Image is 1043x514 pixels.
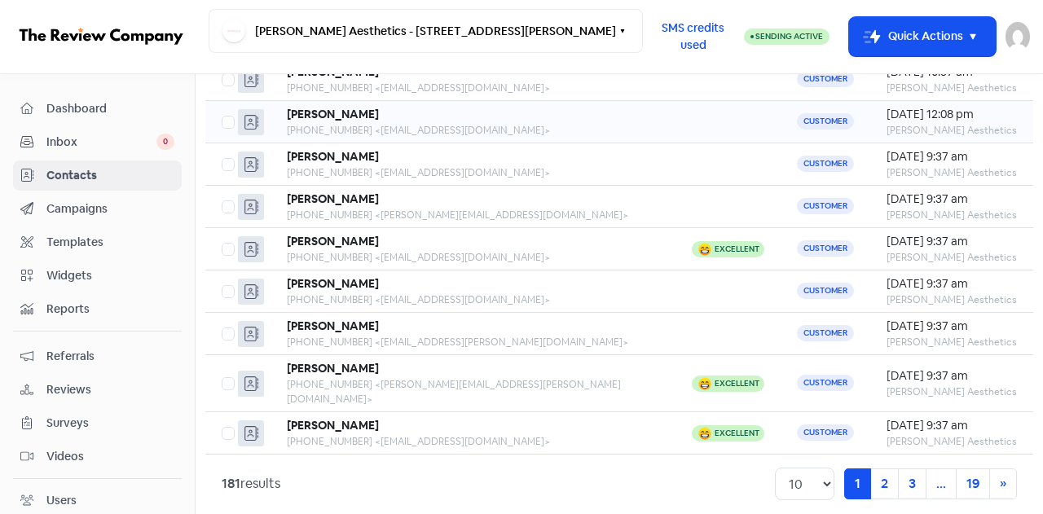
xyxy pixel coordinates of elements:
span: Campaigns [46,200,174,217]
button: [PERSON_NAME] Aesthetics - [STREET_ADDRESS][PERSON_NAME] [209,9,643,53]
span: Customer [797,113,854,130]
div: [PHONE_NUMBER] <[EMAIL_ADDRESS][DOMAIN_NAME]> [287,250,659,265]
a: 2 [870,468,899,499]
div: Users [46,492,77,509]
a: Surveys [13,408,182,438]
a: Reviews [13,375,182,405]
div: [PERSON_NAME] Aesthetics [887,208,1017,222]
b: [PERSON_NAME] [287,234,379,248]
a: SMS credits used [643,27,744,44]
a: Widgets [13,261,182,291]
a: ... [926,468,957,499]
span: SMS credits used [657,20,730,54]
div: [DATE] 12:08 pm [887,106,1017,123]
div: [DATE] 9:37 am [887,148,1017,165]
div: [PHONE_NUMBER] <[PERSON_NAME][EMAIL_ADDRESS][PERSON_NAME][DOMAIN_NAME]> [287,377,659,406]
div: [DATE] 9:37 am [887,275,1017,292]
div: [PHONE_NUMBER] <[EMAIL_ADDRESS][DOMAIN_NAME]> [287,292,659,307]
a: 3 [898,468,926,499]
span: Customer [797,283,854,299]
button: Quick Actions [849,17,996,56]
span: Dashboard [46,100,174,117]
div: [PHONE_NUMBER] <[EMAIL_ADDRESS][DOMAIN_NAME]> [287,81,659,95]
span: 0 [156,134,174,150]
a: Campaigns [13,194,182,224]
span: Customer [797,424,854,441]
a: 19 [956,468,990,499]
span: Surveys [46,415,174,432]
a: Templates [13,227,182,257]
div: [PERSON_NAME] Aesthetics [887,335,1017,349]
a: Videos [13,442,182,472]
div: [PHONE_NUMBER] <[EMAIL_ADDRESS][DOMAIN_NAME]> [287,123,659,138]
b: [PERSON_NAME] [287,418,379,433]
a: 1 [844,468,871,499]
div: [PERSON_NAME] Aesthetics [887,123,1017,138]
span: Widgets [46,267,174,284]
span: Contacts [46,167,174,184]
b: [PERSON_NAME] [287,361,379,376]
div: [PHONE_NUMBER] <[EMAIL_ADDRESS][DOMAIN_NAME]> [287,434,659,449]
span: Customer [797,198,854,214]
a: Referrals [13,341,182,371]
span: » [1000,475,1006,492]
div: [DATE] 9:37 am [887,417,1017,434]
span: Customer [797,375,854,391]
strong: 181 [222,475,240,492]
div: [PHONE_NUMBER] <[PERSON_NAME][EMAIL_ADDRESS][DOMAIN_NAME]> [287,208,659,222]
div: [PERSON_NAME] Aesthetics [887,434,1017,449]
span: Inbox [46,134,156,151]
a: Inbox 0 [13,127,182,157]
b: [PERSON_NAME] [287,319,379,333]
a: Reports [13,294,182,324]
div: [DATE] 9:37 am [887,233,1017,250]
a: Sending Active [744,27,830,46]
a: Next [989,468,1017,499]
span: Reviews [46,381,174,398]
b: [PERSON_NAME] [287,191,379,206]
div: [PERSON_NAME] Aesthetics [887,384,1017,399]
img: User [1006,22,1030,51]
span: Sending Active [755,31,823,42]
div: [PERSON_NAME] Aesthetics [887,250,1017,265]
div: Excellent [715,429,759,437]
div: [PERSON_NAME] Aesthetics [887,81,1017,95]
span: Referrals [46,348,174,365]
b: [PERSON_NAME] [287,149,379,164]
span: Customer [797,156,854,172]
div: [DATE] 9:37 am [887,191,1017,208]
div: Excellent [715,380,759,388]
div: [PHONE_NUMBER] <[EMAIL_ADDRESS][DOMAIN_NAME]> [287,165,659,180]
span: Videos [46,448,174,465]
span: Customer [797,71,854,87]
div: [PERSON_NAME] Aesthetics [887,165,1017,180]
a: Dashboard [13,94,182,124]
span: Reports [46,301,174,318]
span: Customer [797,240,854,257]
div: Excellent [715,245,759,253]
div: [DATE] 9:37 am [887,367,1017,384]
span: Templates [46,234,174,251]
div: [PERSON_NAME] Aesthetics [887,292,1017,307]
span: Customer [797,325,854,341]
div: [PHONE_NUMBER] <[EMAIL_ADDRESS][PERSON_NAME][DOMAIN_NAME]> [287,335,659,349]
b: [PERSON_NAME] [287,276,379,291]
div: [DATE] 9:37 am [887,318,1017,335]
b: [PERSON_NAME] [287,107,379,121]
a: Contacts [13,160,182,191]
div: results [222,474,280,494]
